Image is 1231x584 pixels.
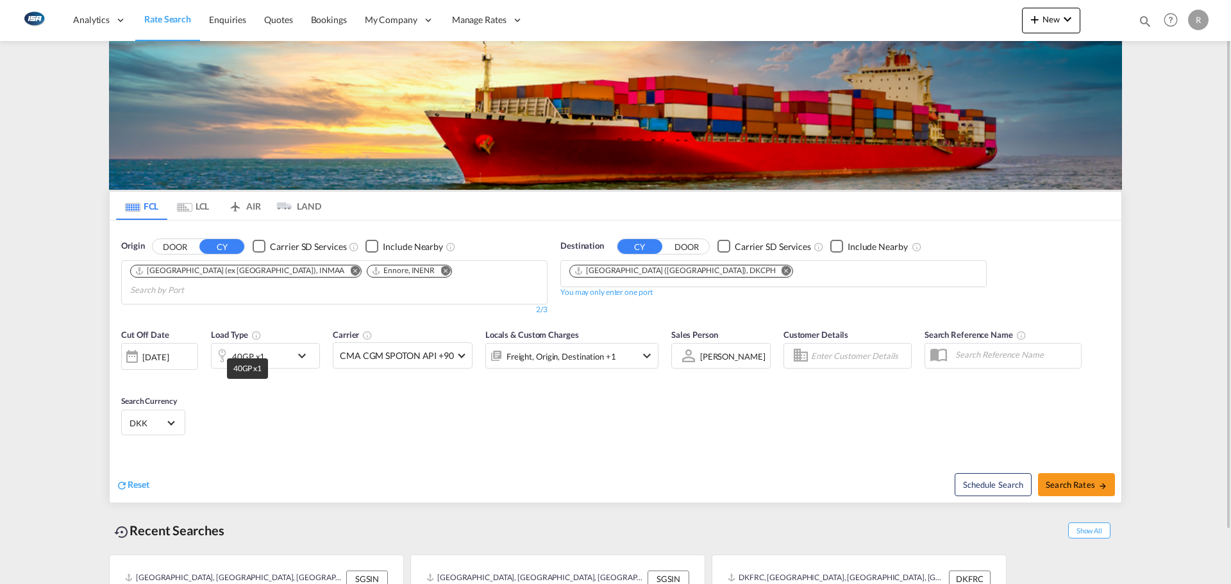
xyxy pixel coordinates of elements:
button: Remove [432,265,451,278]
span: 40GP x1 [233,363,262,373]
md-tab-item: LCL [167,192,219,220]
span: Carrier [333,330,373,340]
md-icon: icon-airplane [228,199,243,208]
md-checkbox: Checkbox No Ink [830,240,908,253]
div: Press delete to remove this chip. [135,265,347,276]
md-checkbox: Checkbox No Ink [365,240,443,253]
span: Manage Rates [452,13,507,26]
div: [PERSON_NAME] [700,351,766,362]
md-icon: Unchecked: Ignores neighbouring ports when fetching rates.Checked : Includes neighbouring ports w... [912,242,922,252]
div: 40GP x1 [232,347,265,365]
md-chips-wrap: Chips container. Use arrow keys to select chips. [567,261,803,283]
span: Load Type [211,330,262,340]
md-checkbox: Checkbox No Ink [717,240,811,253]
span: My Company [365,13,417,26]
img: LCL+%26+FCL+BACKGROUND.png [109,41,1122,190]
button: CY [199,239,244,254]
div: Freight Origin Destination Factory Stuffing [507,347,616,365]
button: CY [617,239,662,254]
img: 1aa151c0c08011ec8d6f413816f9a227.png [19,6,48,35]
span: Reset [128,479,149,490]
button: icon-plus 400-fgNewicon-chevron-down [1022,8,1080,33]
span: Quotes [264,14,292,25]
span: Bookings [311,14,347,25]
md-pagination-wrapper: Use the left and right arrow keys to navigate between tabs [116,192,321,220]
span: Customer Details [783,330,848,340]
div: [DATE] [142,351,169,363]
md-select: Sales Person: Rasmus Ottosen [699,347,767,365]
div: icon-magnify [1138,14,1152,33]
md-icon: icon-plus 400-fg [1027,12,1043,27]
md-icon: icon-backup-restore [114,524,130,540]
span: Origin [121,240,144,253]
div: Chennai (ex Madras), INMAA [135,265,344,276]
md-tab-item: LAND [270,192,321,220]
div: Freight Origin Destination Factory Stuffingicon-chevron-down [485,343,658,369]
div: R [1188,10,1209,30]
div: icon-refreshReset [116,478,149,492]
span: DKK [130,417,165,429]
input: Search Reference Name [949,345,1081,364]
span: Rate Search [144,13,191,24]
md-icon: Your search will be saved by the below given name [1016,330,1026,340]
md-icon: Unchecked: Search for CY (Container Yard) services for all selected carriers.Checked : Search for... [814,242,824,252]
md-icon: icon-magnify [1138,14,1152,28]
div: 2/3 [121,305,548,315]
button: Note: By default Schedule search will only considerorigin ports, destination ports and cut off da... [955,473,1032,496]
md-checkbox: Checkbox No Ink [253,240,346,253]
md-tab-item: FCL [116,192,167,220]
span: CMA CGM SPOTON API +90 [340,349,454,362]
button: Remove [342,265,361,278]
button: Remove [773,265,792,278]
div: You may only enter one port [560,287,653,298]
span: New [1027,14,1075,24]
span: Show All [1068,522,1110,538]
div: Ennore, INENR [371,265,435,276]
md-icon: Unchecked: Search for CY (Container Yard) services for all selected carriers.Checked : Search for... [349,242,359,252]
div: Carrier SD Services [270,240,346,253]
div: [DATE] [121,343,198,370]
span: Analytics [73,13,110,26]
div: Recent Searches [109,516,230,545]
span: Help [1160,9,1182,31]
div: Include Nearby [848,240,908,253]
button: DOOR [153,239,197,254]
md-tab-item: AIR [219,192,270,220]
div: OriginDOOR CY Checkbox No InkUnchecked: Search for CY (Container Yard) services for all selected ... [110,221,1121,503]
md-icon: icon-chevron-down [639,348,655,363]
md-chips-wrap: Chips container. Use arrow keys to select chips. [128,261,540,301]
div: Carrier SD Services [735,240,811,253]
div: Press delete to remove this chip. [371,265,437,276]
span: Destination [560,240,604,253]
md-icon: The selected Trucker/Carrierwill be displayed in the rate results If the rates are from another f... [362,330,373,340]
md-datepicker: Select [121,369,131,386]
button: DOOR [664,239,709,254]
input: Chips input. [130,280,252,301]
span: Search Currency [121,396,177,406]
md-icon: Unchecked: Ignores neighbouring ports when fetching rates.Checked : Includes neighbouring ports w... [446,242,456,252]
span: Locals & Custom Charges [485,330,579,340]
md-icon: icon-information-outline [251,330,262,340]
input: Enter Customer Details [811,346,907,365]
md-icon: icon-chevron-down [294,348,316,363]
md-icon: icon-chevron-down [1060,12,1075,27]
div: Include Nearby [383,240,443,253]
span: Search Rates [1046,480,1107,490]
span: Cut Off Date [121,330,169,340]
span: Enquiries [209,14,246,25]
div: Copenhagen (Kobenhavn), DKCPH [574,265,776,276]
div: Help [1160,9,1188,32]
span: Search Reference Name [925,330,1026,340]
span: Sales Person [671,330,718,340]
div: Press delete to remove this chip. [574,265,778,276]
div: 40GP x1icon-chevron-down [211,343,320,369]
md-icon: icon-refresh [116,480,128,491]
button: Search Ratesicon-arrow-right [1038,473,1115,496]
md-icon: icon-arrow-right [1098,481,1107,490]
md-select: Select Currency: kr DKKDenmark Krone [128,413,178,432]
